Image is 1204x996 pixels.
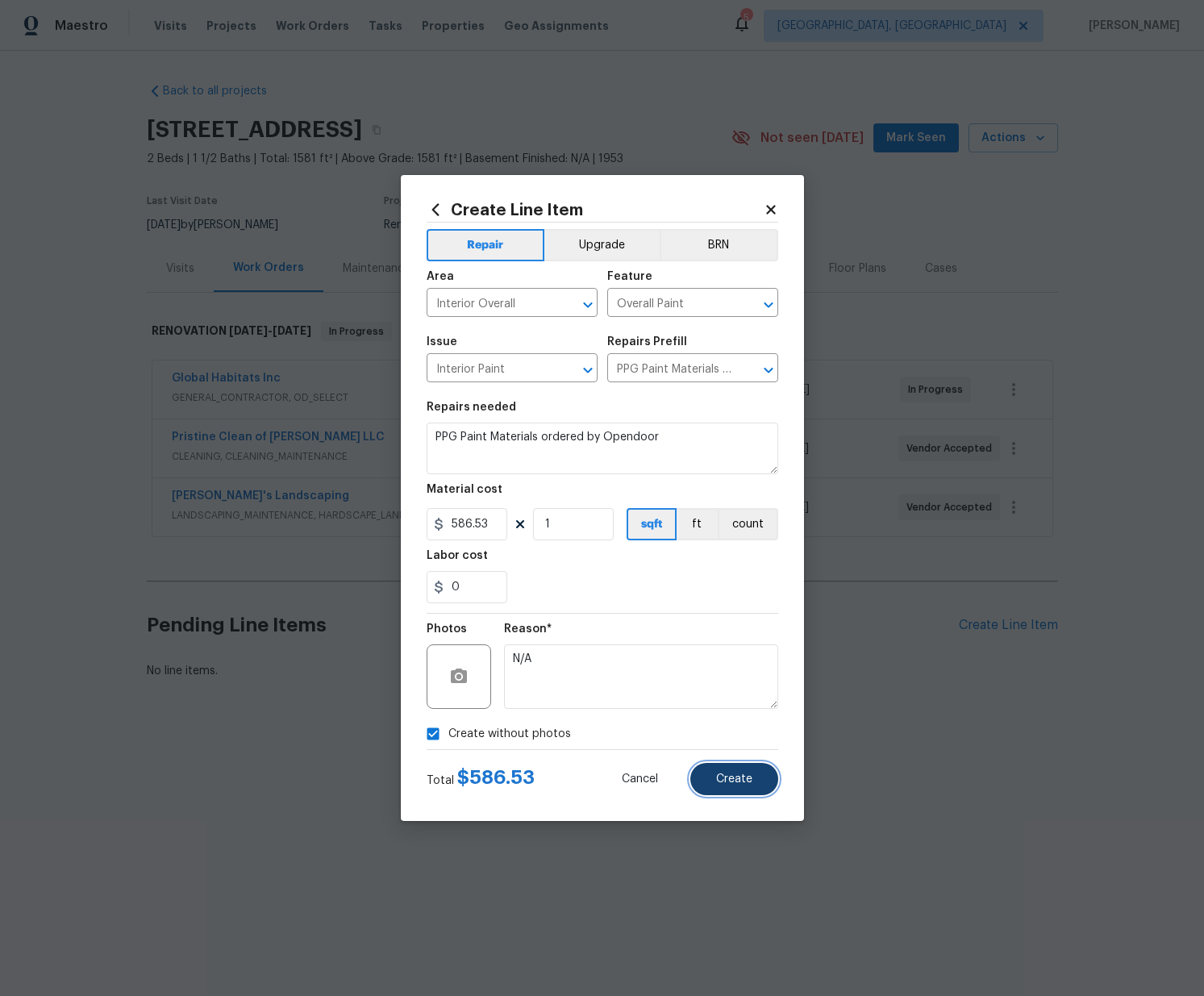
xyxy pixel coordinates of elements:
[427,423,778,474] textarea: PPG Paint Materials ordered by Opendoor
[448,726,571,743] span: Create without photos
[757,359,780,381] button: Open
[544,229,660,261] button: Upgrade
[677,508,718,540] button: ft
[607,336,687,348] h5: Repairs Prefill
[427,484,502,495] h5: Material cost
[716,773,752,786] span: Create
[690,763,778,795] button: Create
[427,402,516,413] h5: Repairs needed
[660,229,778,261] button: BRN
[627,508,677,540] button: sqft
[757,294,780,316] button: Open
[718,508,778,540] button: count
[622,773,658,786] span: Cancel
[427,623,467,635] h5: Photos
[504,644,778,709] textarea: N/A
[577,359,599,381] button: Open
[427,271,454,282] h5: Area
[427,336,457,348] h5: Issue
[577,294,599,316] button: Open
[607,271,652,282] h5: Feature
[427,550,488,561] h5: Labor cost
[427,769,535,789] div: Total
[427,229,545,261] button: Repair
[504,623,552,635] h5: Reason*
[596,763,684,795] button: Cancel
[427,201,764,219] h2: Create Line Item
[457,768,535,787] span: $ 586.53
